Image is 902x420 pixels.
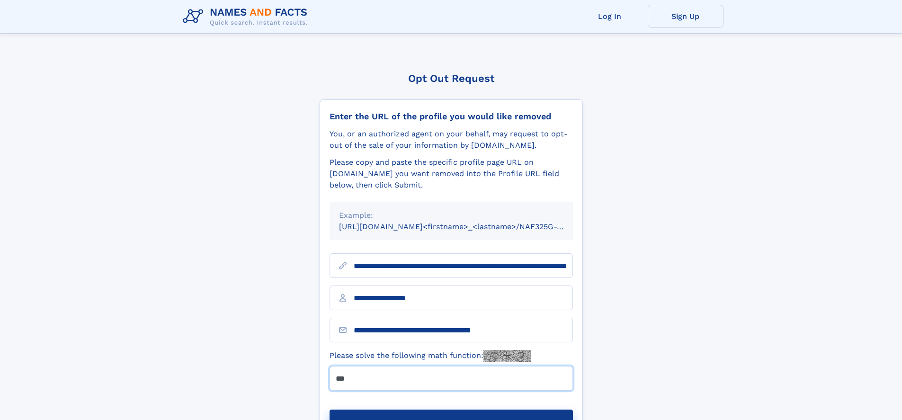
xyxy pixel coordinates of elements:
[330,128,573,151] div: You, or an authorized agent on your behalf, may request to opt-out of the sale of your informatio...
[572,5,648,28] a: Log In
[179,4,315,29] img: Logo Names and Facts
[330,157,573,191] div: Please copy and paste the specific profile page URL on [DOMAIN_NAME] you want removed into the Pr...
[330,111,573,122] div: Enter the URL of the profile you would like removed
[648,5,723,28] a: Sign Up
[320,72,583,84] div: Opt Out Request
[339,222,591,231] small: [URL][DOMAIN_NAME]<firstname>_<lastname>/NAF325G-xxxxxxxx
[339,210,563,221] div: Example:
[330,350,531,362] label: Please solve the following math function:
